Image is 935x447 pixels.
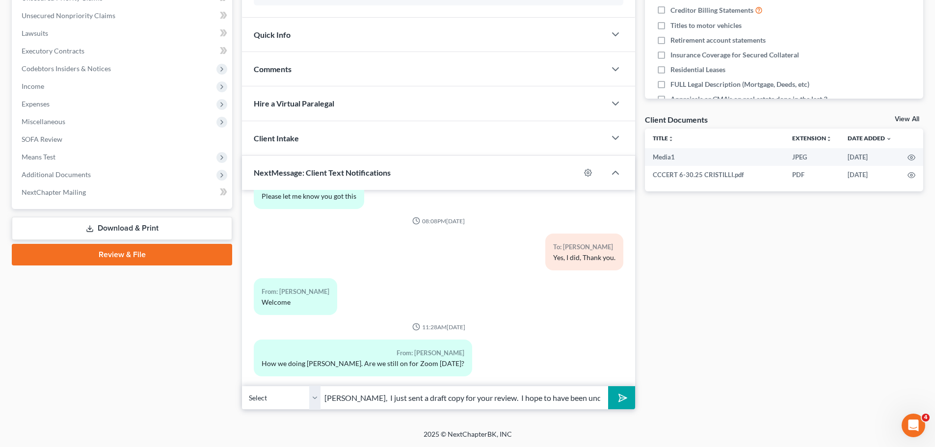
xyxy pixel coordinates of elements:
[262,191,356,201] div: Please let me know you got this
[14,184,232,201] a: NextChapter Mailing
[670,21,742,30] span: Titles to motor vehicles
[840,148,900,166] td: [DATE]
[22,64,111,73] span: Codebtors Insiders & Notices
[262,359,464,368] div: How we doing [PERSON_NAME]. Are we still on for Zoom [DATE]?
[254,99,334,108] span: Hire a Virtual Paralegal
[188,429,748,447] div: 2025 © NextChapterBK, INC
[12,217,232,240] a: Download & Print
[22,117,65,126] span: Miscellaneous
[553,241,615,253] div: To: [PERSON_NAME]
[254,168,391,177] span: NextMessage: Client Text Notifications
[22,170,91,179] span: Additional Documents
[254,217,623,225] div: 08:08PM[DATE]
[254,323,623,331] div: 11:28AM[DATE]
[895,116,919,123] a: View All
[22,100,50,108] span: Expenses
[22,11,115,20] span: Unsecured Nonpriority Claims
[670,79,809,89] span: FULL Legal Description (Mortgage, Deeds, etc)
[14,131,232,148] a: SOFA Review
[12,244,232,265] a: Review & File
[262,297,329,307] div: Welcome
[645,114,708,125] div: Client Documents
[262,347,464,359] div: From: [PERSON_NAME]
[22,29,48,37] span: Lawsuits
[645,148,784,166] td: Media1
[645,166,784,184] td: CCCERT 6-30.25 CRISTILLI.pdf
[792,134,832,142] a: Extensionunfold_more
[670,35,766,45] span: Retirement account statements
[254,30,291,39] span: Quick Info
[784,166,840,184] td: PDF
[670,65,725,75] span: Residential Leases
[553,253,615,263] div: Yes, I did, Thank you.
[14,42,232,60] a: Executory Contracts
[22,47,84,55] span: Executory Contracts
[670,5,753,15] span: Creditor Billing Statements
[826,136,832,142] i: unfold_more
[922,414,930,421] span: 4
[670,94,845,114] span: Appraisals or CMA's on real estate done in the last 3 years OR required by attorney
[886,136,892,142] i: expand_more
[14,25,232,42] a: Lawsuits
[22,135,62,143] span: SOFA Review
[22,82,44,90] span: Income
[668,136,674,142] i: unfold_more
[670,50,799,60] span: Insurance Coverage for Secured Collateral
[22,188,86,196] span: NextChapter Mailing
[22,153,55,161] span: Means Test
[14,7,232,25] a: Unsecured Nonpriority Claims
[254,133,299,143] span: Client Intake
[262,286,329,297] div: From: [PERSON_NAME]
[254,64,292,74] span: Comments
[848,134,892,142] a: Date Added expand_more
[784,148,840,166] td: JPEG
[902,414,925,437] iframe: Intercom live chat
[321,386,608,410] input: Say something...
[653,134,674,142] a: Titleunfold_more
[840,166,900,184] td: [DATE]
